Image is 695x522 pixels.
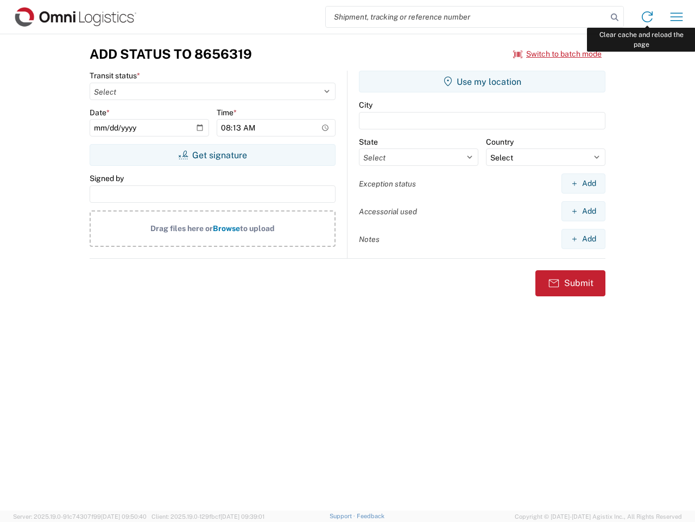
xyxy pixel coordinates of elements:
span: Client: 2025.19.0-129fbcf [151,513,264,520]
h3: Add Status to 8656319 [90,46,252,62]
a: Feedback [357,513,384,519]
label: Accessorial used [359,207,417,216]
button: Add [561,201,605,221]
label: Notes [359,234,380,244]
label: Date [90,108,110,117]
button: Submit [535,270,605,296]
button: Use my location [359,71,605,92]
label: Exception status [359,179,416,189]
label: Country [486,137,514,147]
a: Support [330,513,357,519]
button: Switch to batch mode [513,45,602,63]
label: State [359,137,378,147]
span: Drag files here or [150,224,213,233]
span: [DATE] 09:50:40 [101,513,147,520]
button: Add [561,173,605,194]
input: Shipment, tracking or reference number [326,7,607,27]
label: Transit status [90,71,140,80]
span: Copyright © [DATE]-[DATE] Agistix Inc., All Rights Reserved [515,512,682,521]
span: [DATE] 09:39:01 [220,513,264,520]
label: Signed by [90,173,124,183]
span: Browse [213,224,240,233]
span: Server: 2025.19.0-91c74307f99 [13,513,147,520]
button: Add [561,229,605,249]
span: to upload [240,224,275,233]
label: City [359,100,372,110]
label: Time [217,108,237,117]
button: Get signature [90,144,336,166]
